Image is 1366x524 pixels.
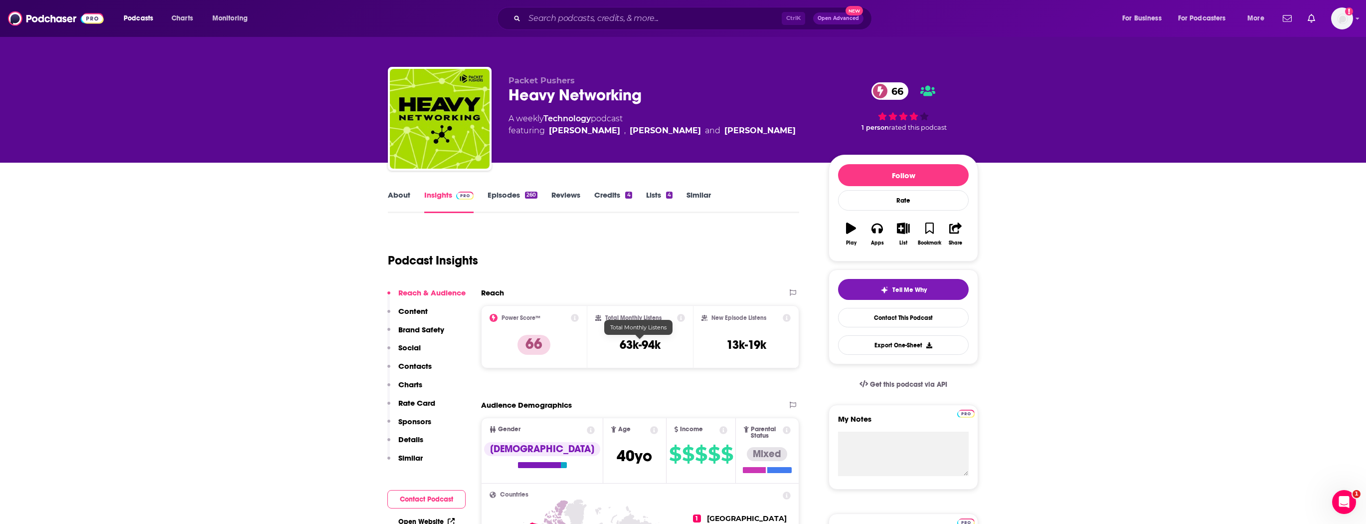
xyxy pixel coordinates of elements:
[171,11,193,25] span: Charts
[864,216,890,252] button: Apps
[398,435,423,444] p: Details
[618,426,631,433] span: Age
[388,190,410,213] a: About
[829,76,978,138] div: 66 1 personrated this podcast
[708,446,720,462] span: $
[818,16,859,21] span: Open Advanced
[551,190,580,213] a: Reviews
[711,314,766,321] h2: New Episode Listens
[892,286,927,294] span: Tell Me Why
[669,446,681,462] span: $
[387,490,466,509] button: Contact Podcast
[398,325,444,334] p: Brand Safety
[525,192,537,199] div: 260
[387,453,423,472] button: Similar
[957,410,975,418] img: Podchaser Pro
[724,125,796,137] div: [PERSON_NAME]
[498,426,520,433] span: Gender
[624,125,626,137] span: ,
[838,164,969,186] button: Follow
[543,114,591,123] a: Technology
[502,314,540,321] h2: Power Score™
[212,11,248,25] span: Monitoring
[488,190,537,213] a: Episodes260
[646,190,673,213] a: Lists4
[620,337,661,352] h3: 63k-94k
[509,125,796,137] span: featuring
[500,492,528,498] span: Countries
[782,12,805,25] span: Ctrl K
[549,125,620,137] a: Greg Ferro
[517,335,550,355] p: 66
[751,426,781,439] span: Parental Status
[398,453,423,463] p: Similar
[680,426,703,433] span: Income
[707,514,787,523] span: [GEOGRAPHIC_DATA]
[117,10,166,26] button: open menu
[1345,7,1353,15] svg: Add a profile image
[387,361,432,380] button: Contacts
[1122,11,1162,25] span: For Business
[1279,10,1296,27] a: Show notifications dropdown
[205,10,261,26] button: open menu
[594,190,632,213] a: Credits4
[1331,7,1353,29] img: User Profile
[1247,11,1264,25] span: More
[387,435,423,453] button: Details
[1240,10,1277,26] button: open menu
[846,6,863,15] span: New
[880,286,888,294] img: tell me why sparkle
[838,414,969,432] label: My Notes
[165,10,199,26] a: Charts
[398,343,421,352] p: Social
[524,10,782,26] input: Search podcasts, credits, & more...
[889,124,947,131] span: rated this podcast
[398,306,428,316] p: Content
[124,11,153,25] span: Podcasts
[398,417,431,426] p: Sponsors
[509,76,575,85] span: Packet Pushers
[682,446,694,462] span: $
[871,240,884,246] div: Apps
[693,515,701,523] span: 1
[838,190,969,211] div: Rate
[1353,490,1361,498] span: 1
[916,216,942,252] button: Bookmark
[617,446,652,466] span: 40 yo
[1332,490,1356,514] iframe: Intercom live chat
[610,324,667,331] span: Total Monthly Listens
[481,400,572,410] h2: Audience Demographics
[507,7,881,30] div: Search podcasts, credits, & more...
[630,125,701,137] a: Drew Conry-Murray
[398,398,435,408] p: Rate Card
[957,408,975,418] a: Pro website
[838,335,969,355] button: Export One-Sheet
[899,240,907,246] div: List
[481,288,504,297] h2: Reach
[838,308,969,327] a: Contact This Podcast
[509,113,796,137] div: A weekly podcast
[949,240,962,246] div: Share
[390,69,490,169] a: Heavy Networking
[605,314,662,321] h2: Total Monthly Listens
[398,288,466,297] p: Reach & Audience
[705,125,720,137] span: and
[388,253,478,268] h1: Podcast Insights
[625,192,632,199] div: 4
[838,279,969,300] button: tell me why sparkleTell Me Why
[695,446,707,462] span: $
[1172,10,1240,26] button: open menu
[1331,7,1353,29] span: Logged in as rpearson
[398,361,432,371] p: Contacts
[1304,10,1319,27] a: Show notifications dropdown
[387,288,466,306] button: Reach & Audience
[456,192,474,200] img: Podchaser Pro
[721,446,733,462] span: $
[387,306,428,325] button: Content
[1115,10,1174,26] button: open menu
[398,380,422,389] p: Charts
[484,442,600,456] div: [DEMOGRAPHIC_DATA]
[387,417,431,435] button: Sponsors
[387,325,444,343] button: Brand Safety
[424,190,474,213] a: InsightsPodchaser Pro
